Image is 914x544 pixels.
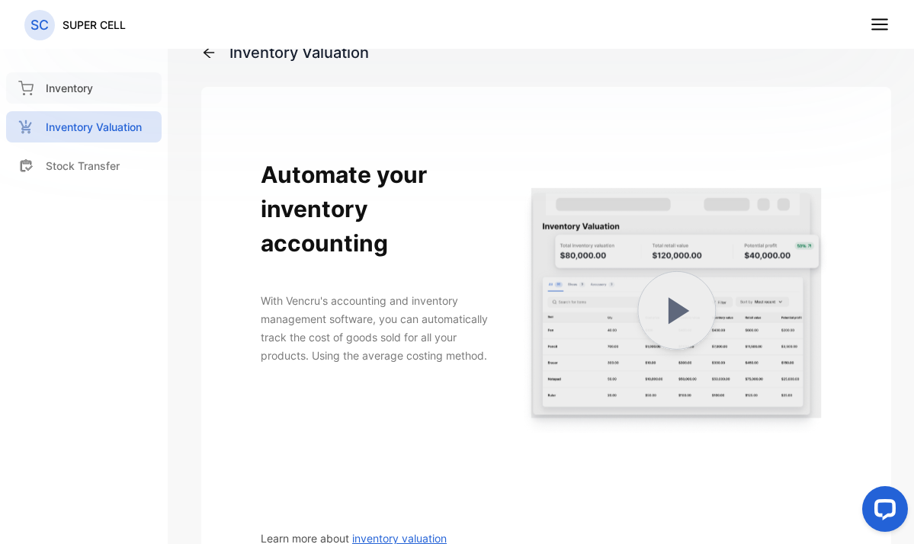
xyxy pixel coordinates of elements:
a: Inventory Valuation [6,111,162,142]
a: Inventory [6,72,162,104]
span: With Vencru's accounting and inventory management software, you can automatically track the cost ... [261,294,488,362]
a: Stock Transfer [6,150,162,181]
p: SUPER CELL [63,17,126,33]
p: Inventory [46,80,93,96]
div: Inventory Valuation [229,41,369,64]
p: Inventory Valuation [46,119,142,135]
h1: Automate your inventory accounting [261,158,492,261]
img: inventory valuation gating [523,156,832,465]
iframe: LiveChat chat widget [850,480,914,544]
a: inventory valuation gating [523,156,832,469]
p: Stock Transfer [46,158,120,174]
p: SC [30,15,49,35]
